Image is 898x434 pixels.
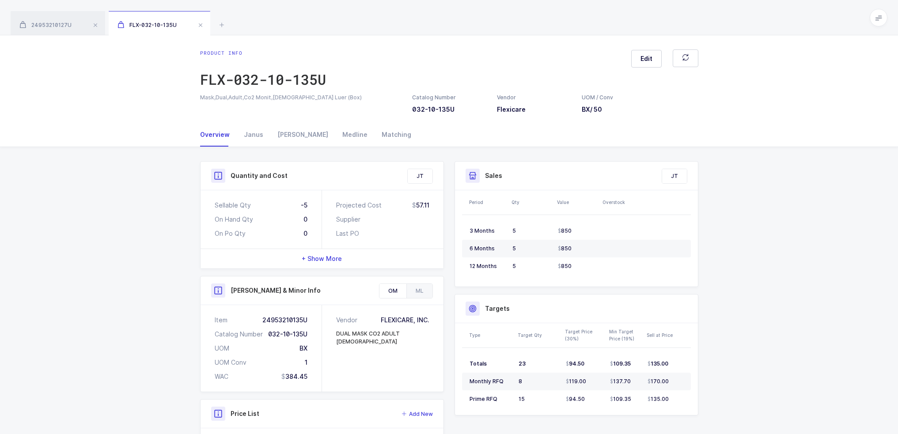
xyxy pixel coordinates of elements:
[201,249,443,268] div: + Show More
[336,316,361,325] div: Vendor
[609,328,641,342] div: Min Target Price (19%)
[302,254,342,263] span: + Show More
[281,372,307,381] div: 384.45
[519,396,525,402] span: 15
[19,22,72,28] span: 24953210127U
[582,105,614,114] h3: BX
[557,199,597,206] div: Value
[335,123,375,147] div: Medline
[558,227,572,234] span: 850
[512,263,516,269] span: 5
[640,54,652,63] span: Edit
[117,22,177,28] span: FLX-032-10-135U
[408,169,432,183] div: JT
[470,227,505,234] div: 3 Months
[379,284,406,298] div: OM
[648,396,669,403] span: 135.00
[469,332,512,339] div: Type
[610,360,631,367] span: 109.35
[303,215,307,224] div: 0
[519,378,522,385] span: 8
[381,316,429,325] div: FLEXICARE, INC.
[215,201,251,210] div: Sellable Qty
[402,410,433,419] button: Add New
[512,227,516,234] span: 5
[215,344,229,353] div: UOM
[485,171,502,180] h3: Sales
[336,215,360,224] div: Supplier
[303,229,307,238] div: 0
[610,378,631,385] span: 137.70
[301,201,307,210] div: -5
[336,330,429,346] div: DUAL MASK CO2 ADULT [DEMOGRAPHIC_DATA]
[237,123,270,147] div: Janus
[412,201,429,210] div: 57.11
[406,284,432,298] div: ML
[336,229,359,238] div: Last PO
[648,378,669,385] span: 170.00
[231,286,321,295] h3: [PERSON_NAME] & Minor Info
[648,360,668,367] span: 135.00
[565,328,604,342] div: Target Price (30%)
[299,344,307,353] div: BX
[558,263,572,270] span: 850
[631,50,662,68] button: Edit
[470,360,487,367] span: Totals
[200,123,237,147] div: Overview
[512,245,516,252] span: 5
[558,245,572,252] span: 850
[610,396,631,403] span: 109.35
[305,358,307,367] div: 1
[590,106,602,113] span: / 50
[215,358,246,367] div: UOM Conv
[497,94,571,102] div: Vendor
[336,201,382,210] div: Projected Cost
[470,396,497,402] span: Prime RFQ
[215,229,246,238] div: On Po Qty
[647,332,688,339] div: Sell at Price
[519,360,526,367] span: 23
[470,263,505,270] div: 12 Months
[470,378,504,385] span: Monthly RFQ
[566,396,585,403] span: 94.50
[215,372,228,381] div: WAC
[231,171,288,180] h3: Quantity and Cost
[512,199,552,206] div: Qty
[485,304,510,313] h3: Targets
[582,94,614,102] div: UOM / Conv
[469,199,506,206] div: Period
[470,245,505,252] div: 6 Months
[662,169,687,183] div: JT
[409,410,433,419] span: Add New
[566,378,586,385] span: 119.00
[200,49,326,57] div: Product info
[375,123,411,147] div: Matching
[270,123,335,147] div: [PERSON_NAME]
[518,332,560,339] div: Target Qty
[200,94,402,102] div: Mask,Dual,Adult,Co2 Monit,[DEMOGRAPHIC_DATA] Luer (Box)
[215,215,253,224] div: On Hand Qty
[602,199,643,206] div: Overstock
[497,105,571,114] h3: Flexicare
[231,409,259,418] h3: Price List
[566,360,584,367] span: 94.50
